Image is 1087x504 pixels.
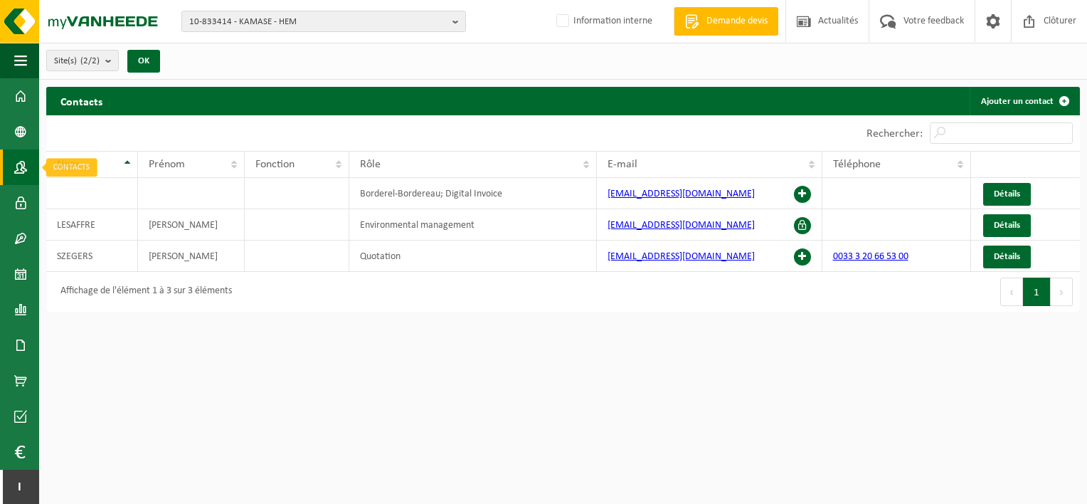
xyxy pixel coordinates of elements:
[1000,278,1023,306] button: Previous
[983,246,1031,268] a: Détails
[970,87,1078,115] a: Ajouter un contact
[54,51,100,72] span: Site(s)
[138,241,245,272] td: [PERSON_NAME]
[349,241,597,272] td: Quotation
[608,220,755,231] a: [EMAIL_ADDRESS][DOMAIN_NAME]
[149,159,185,170] span: Prénom
[553,11,652,32] label: Information interne
[181,11,466,32] button: 10-833414 - KAMASE - HEM
[994,221,1020,230] span: Détails
[349,209,597,241] td: Environmental management
[983,183,1031,206] a: Détails
[46,50,119,71] button: Site(s)(2/2)
[983,214,1031,237] a: Détails
[608,251,755,262] a: [EMAIL_ADDRESS][DOMAIN_NAME]
[57,159,79,170] span: Nom
[138,209,245,241] td: [PERSON_NAME]
[608,159,637,170] span: E-mail
[189,11,447,33] span: 10-833414 - KAMASE - HEM
[53,279,232,305] div: Affichage de l'élément 1 à 3 sur 3 éléments
[46,209,138,241] td: LESAFFRE
[833,159,881,170] span: Téléphone
[608,189,755,199] a: [EMAIL_ADDRESS][DOMAIN_NAME]
[866,128,923,140] label: Rechercher:
[80,56,100,65] count: (2/2)
[255,159,295,170] span: Fonction
[349,178,597,209] td: Borderel-Bordereau; Digital Invoice
[833,251,908,262] a: 0033 3 20 66 53 00
[46,87,117,115] h2: Contacts
[46,241,138,272] td: SZEGERS
[674,7,778,36] a: Demande devis
[1023,278,1051,306] button: 1
[994,252,1020,261] span: Détails
[360,159,381,170] span: Rôle
[1051,278,1073,306] button: Next
[994,189,1020,199] span: Détails
[703,14,771,28] span: Demande devis
[127,50,160,73] button: OK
